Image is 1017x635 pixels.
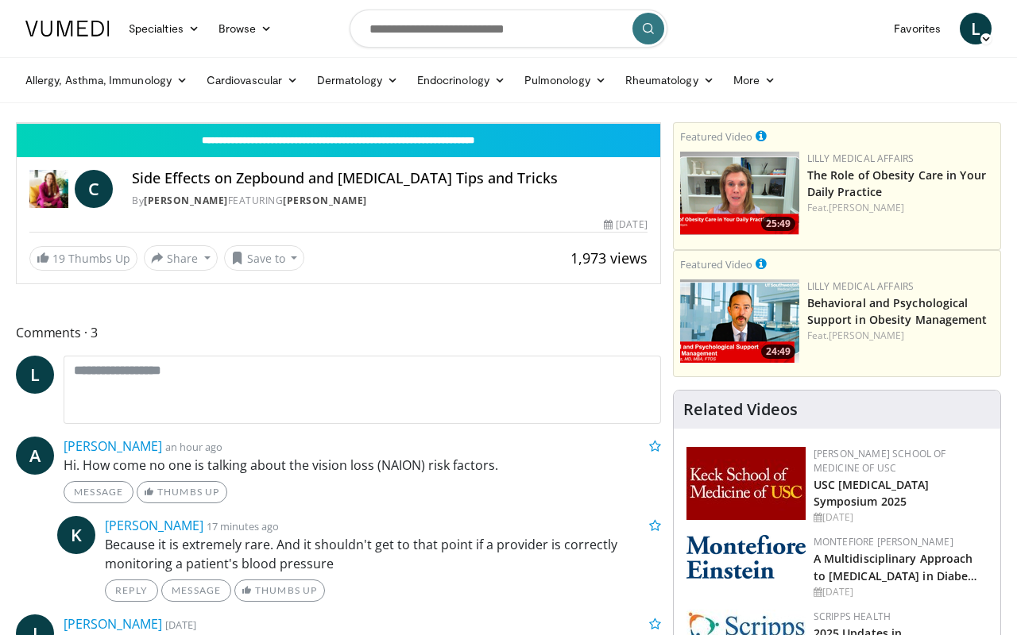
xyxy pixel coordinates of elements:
a: [PERSON_NAME] [283,194,367,207]
a: [PERSON_NAME] [829,201,904,214]
a: C [75,170,113,208]
a: [PERSON_NAME] School of Medicine of USC [814,447,946,475]
img: VuMedi Logo [25,21,110,37]
a: Browse [209,13,282,44]
a: Dermatology [307,64,408,96]
a: [PERSON_NAME] [144,194,228,207]
span: Comments 3 [16,322,661,343]
a: Behavioral and Psychological Support in Obesity Management [807,295,988,327]
a: Cardiovascular [197,64,307,96]
a: A [16,437,54,475]
small: Featured Video [680,129,752,144]
small: Featured Video [680,257,752,271]
a: Pulmonology [515,64,616,96]
a: Favorites [884,13,950,44]
div: Feat. [807,329,994,343]
div: [DATE] [814,510,988,525]
small: an hour ago [165,440,222,454]
a: The Role of Obesity Care in Your Daily Practice [807,167,986,199]
a: [PERSON_NAME] [64,437,162,455]
a: Endocrinology [408,64,515,96]
input: Search topics, interventions [350,10,667,48]
div: [DATE] [814,585,988,599]
a: L [16,356,54,394]
span: 1,973 views [570,248,648,267]
a: Message [64,481,133,503]
span: 24:49 [761,344,795,359]
img: b0142b4c-93a1-4b58-8f91-5265c282693c.png.150x105_q85_autocrop_double_scale_upscale_version-0.2.png [686,535,806,579]
a: L [960,13,992,44]
a: Lilly Medical Affairs [807,152,915,165]
button: Save to [224,245,305,271]
a: Specialties [119,13,209,44]
p: Hi. How come no one is talking about the vision loss (NAION) risk factors. [64,456,661,475]
small: 17 minutes ago [207,519,279,533]
a: [PERSON_NAME] [64,615,162,633]
div: By FEATURING [132,194,647,208]
div: [DATE] [604,217,647,232]
a: Lilly Medical Affairs [807,279,915,293]
img: ba3304f6-7838-4e41-9c0f-2e31ebde6754.png.150x105_q85_crop-smart_upscale.png [680,279,799,363]
a: 25:49 [680,152,799,235]
span: 19 [52,251,65,266]
h4: Side Effects on Zepbound and [MEDICAL_DATA] Tips and Tricks [132,170,647,187]
a: [PERSON_NAME] [829,329,904,342]
a: Message [161,579,231,602]
a: A Multidisciplinary Approach to [MEDICAL_DATA] in Diabe… [814,551,978,583]
a: Reply [105,579,158,602]
div: Feat. [807,201,994,215]
img: e1208b6b-349f-4914-9dd7-f97803bdbf1d.png.150x105_q85_crop-smart_upscale.png [680,152,799,235]
a: Montefiore [PERSON_NAME] [814,535,953,548]
a: K [57,516,95,554]
video-js: Video Player [17,123,660,124]
a: Allergy, Asthma, Immunology [16,64,197,96]
p: Because it is extremely rare. And it shouldn't get to that point if a provider is correctly monit... [105,535,661,573]
button: Share [144,245,218,271]
img: Dr. Carolynn Francavilla [29,170,68,208]
small: [DATE] [165,618,196,632]
span: 25:49 [761,217,795,231]
a: USC [MEDICAL_DATA] Symposium 2025 [814,477,930,509]
a: 19 Thumbs Up [29,246,137,271]
a: 24:49 [680,279,799,363]
h4: Related Videos [683,400,798,419]
img: 7b941f1f-d101-407a-8bfa-07bd47db01ba.png.150x105_q85_autocrop_double_scale_upscale_version-0.2.jpg [686,447,806,520]
a: Thumbs Up [137,481,226,503]
a: Scripps Health [814,610,891,623]
a: [PERSON_NAME] [105,517,203,534]
a: Rheumatology [616,64,724,96]
a: Thumbs Up [234,579,324,602]
a: More [724,64,785,96]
